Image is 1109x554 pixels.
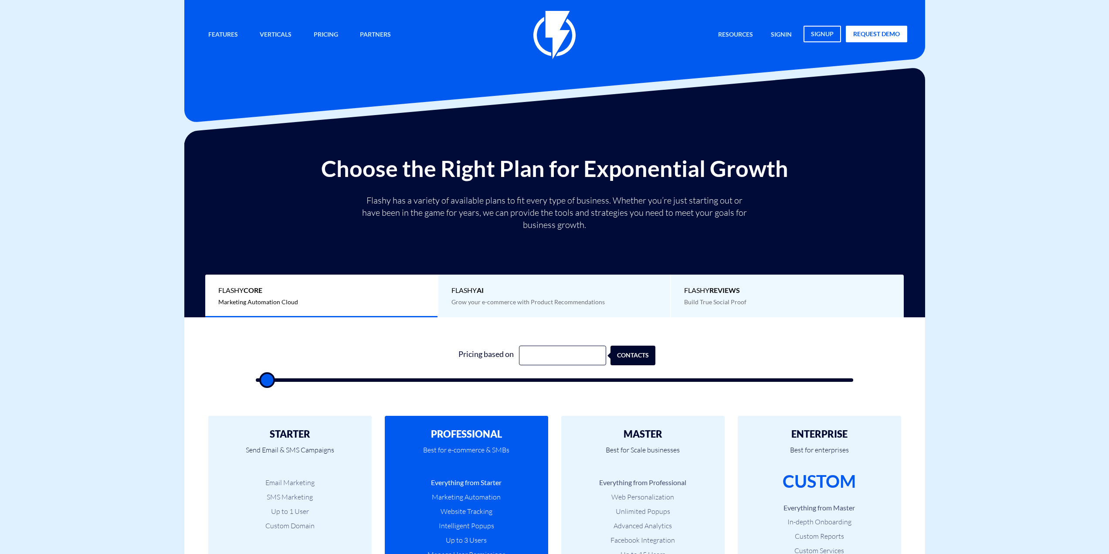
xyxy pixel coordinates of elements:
[353,26,397,44] a: Partners
[398,478,535,488] li: Everything from Starter
[202,26,244,44] a: Features
[451,298,605,306] span: Grow your e-commerce with Product Recommendations
[398,429,535,439] h2: PROFESSIONAL
[218,285,424,296] span: Flashy
[477,286,484,294] b: AI
[751,503,888,513] li: Everything from Master
[221,439,359,469] p: Send Email & SMS Campaigns
[783,469,856,494] div: CUSTOM
[574,506,712,517] li: Unlimited Popups
[751,517,888,527] li: In-depth Onboarding
[712,26,760,44] a: Resources
[751,429,888,439] h2: ENTERPRISE
[191,156,919,181] h2: Choose the Right Plan for Exponential Growth
[221,429,359,439] h2: STARTER
[804,26,841,42] a: signup
[574,535,712,545] li: Facebook Integration
[218,298,298,306] span: Marketing Automation Cloud
[454,346,519,365] div: Pricing based on
[221,492,359,502] li: SMS Marketing
[615,346,660,365] div: contacts
[398,506,535,517] li: Website Tracking
[764,26,798,44] a: signin
[846,26,907,42] a: request demo
[709,286,740,294] b: REVIEWS
[359,194,751,231] p: Flashy has a variety of available plans to fit every type of business. Whether you’re just starti...
[307,26,345,44] a: Pricing
[451,285,658,296] span: Flashy
[574,492,712,502] li: Web Personalization
[574,439,712,469] p: Best for Scale businesses
[684,285,891,296] span: Flashy
[574,429,712,439] h2: MASTER
[221,506,359,517] li: Up to 1 User
[751,439,888,469] p: Best for enterprises
[574,521,712,531] li: Advanced Analytics
[244,286,262,294] b: Core
[684,298,746,306] span: Build True Social Proof
[398,439,535,469] p: Best for e-commerce & SMBs
[398,521,535,531] li: Intelligent Popups
[398,492,535,502] li: Marketing Automation
[221,478,359,488] li: Email Marketing
[221,521,359,531] li: Custom Domain
[574,478,712,488] li: Everything from Professional
[253,26,298,44] a: Verticals
[751,531,888,541] li: Custom Reports
[398,535,535,545] li: Up to 3 Users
